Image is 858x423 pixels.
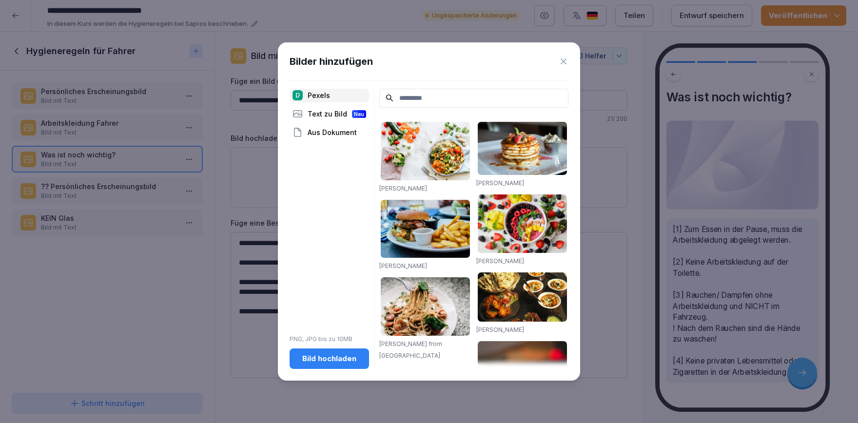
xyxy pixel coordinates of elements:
[290,335,369,344] p: PNG, JPG bis zu 10MB
[478,272,567,321] img: pexels-photo-958545.jpeg
[290,107,369,121] div: Text zu Bild
[352,110,366,118] div: Neu
[290,126,369,139] div: Aus Dokument
[290,348,369,369] button: Bild hochladen
[476,257,524,265] a: [PERSON_NAME]
[379,340,442,359] a: [PERSON_NAME] from [GEOGRAPHIC_DATA]
[381,277,470,336] img: pexels-photo-1279330.jpeg
[381,122,470,180] img: pexels-photo-1640777.jpeg
[381,200,470,258] img: pexels-photo-70497.jpeg
[478,194,567,253] img: pexels-photo-1099680.jpeg
[476,326,524,333] a: [PERSON_NAME]
[478,122,567,175] img: pexels-photo-376464.jpeg
[379,185,427,192] a: [PERSON_NAME]
[297,353,361,364] div: Bild hochladen
[290,54,373,69] h1: Bilder hinzufügen
[476,179,524,187] a: [PERSON_NAME]
[290,89,369,102] div: Pexels
[292,90,303,100] img: pexels.png
[379,262,427,269] a: [PERSON_NAME]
